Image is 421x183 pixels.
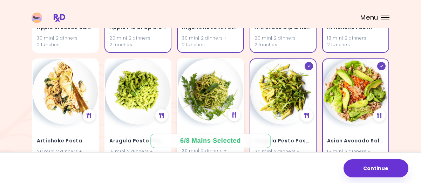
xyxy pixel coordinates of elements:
h4: Artichoke Pasta [37,135,94,147]
div: See Meal Plan [228,108,240,121]
div: 30 min | 2 dinners + 2 lunches [37,34,94,48]
img: RxDiet [32,13,65,23]
div: 15 min | 2 dinners + 2 lunches [327,148,384,161]
div: 18 min | 2 dinners + 2 lunches [327,34,384,48]
div: 20 min | 2 dinners + 2 lunches [254,34,312,48]
h4: Argentine Lentil Stew [182,22,239,33]
div: 20 min | 2 dinners + 2 lunches [254,148,312,161]
div: See Meal Plan [373,109,386,122]
h4: Arugula Pesto Pasta [254,135,312,147]
h4: Artichoke Dip & Nachos [254,22,312,33]
div: 30 min | 2 dinners + 2 lunches [182,34,239,48]
div: See Meal Plan [300,109,313,122]
button: Continue [344,159,408,177]
div: 6 / 8 Mains Selected [175,136,246,145]
div: 20 min | 2 dinners + 2 lunches [109,34,167,48]
h4: Arugula Pesto Pasta [109,135,167,147]
div: 15 min | 2 dinners + 2 lunches [109,148,167,161]
div: See Meal Plan [155,109,168,122]
div: 20 min | 2 dinners + 2 lunches [37,148,94,161]
h4: Apple Broccoli Salad [37,22,94,33]
span: Menu [360,14,378,21]
h4: Apple Pie Crisp Bread [109,22,167,33]
h4: Artichoke Fusilli [327,22,384,33]
div: See Meal Plan [83,109,95,122]
h4: Asian Avocado Salad [327,135,384,147]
